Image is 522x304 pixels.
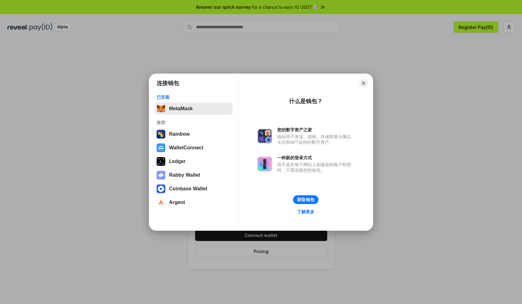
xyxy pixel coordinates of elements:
[293,208,318,216] a: 了解更多
[169,186,207,192] div: Coinbase Wallet
[297,209,314,215] div: 了解更多
[157,198,165,207] img: svg+xml,%3Csvg%20width%3D%2228%22%20height%3D%2228%22%20viewBox%3D%220%200%2028%2028%22%20fill%3D...
[289,98,323,105] div: 什么是钱包？
[277,155,354,161] div: 一种新的登录方式
[157,120,231,125] div: 推荐
[169,106,193,111] div: MetaMask
[257,129,272,143] img: svg+xml,%3Csvg%20xmlns%3D%22http%3A%2F%2Fwww.w3.org%2F2000%2Fsvg%22%20fill%3D%22none%22%20viewBox...
[155,169,233,181] button: Rabby Wallet
[157,157,165,166] img: svg+xml,%3Csvg%20xmlns%3D%22http%3A%2F%2Fwww.w3.org%2F2000%2Fsvg%22%20width%3D%2228%22%20height%3...
[277,134,354,145] div: 钱包用于发送、接收、存储和显示像以太坊和NFT这样的数字资产。
[157,94,231,100] div: 已安装
[157,171,165,179] img: svg+xml,%3Csvg%20xmlns%3D%22http%3A%2F%2Fwww.w3.org%2F2000%2Fsvg%22%20fill%3D%22none%22%20viewBox...
[157,79,179,87] h1: 连接钱包
[277,127,354,133] div: 您的数字资产之家
[169,200,185,205] div: Argent
[277,162,354,173] div: 而不是在每个网站上创建新的账户和密码，只需连接您的钱包。
[169,172,200,178] div: Rabby Wallet
[155,196,233,209] button: Argent
[169,145,204,151] div: WalletConnect
[155,155,233,168] button: Ledger
[155,142,233,154] button: WalletConnect
[155,183,233,195] button: Coinbase Wallet
[257,157,272,171] img: svg+xml,%3Csvg%20xmlns%3D%22http%3A%2F%2Fwww.w3.org%2F2000%2Fsvg%22%20fill%3D%22none%22%20viewBox...
[155,102,233,115] button: MetaMask
[155,128,233,140] button: Rainbow
[293,195,318,204] button: 获取钱包
[359,79,368,88] button: Close
[157,130,165,138] img: svg+xml,%3Csvg%20width%3D%22120%22%20height%3D%22120%22%20viewBox%3D%220%200%20120%20120%22%20fil...
[157,184,165,193] img: svg+xml,%3Csvg%20width%3D%2228%22%20height%3D%2228%22%20viewBox%3D%220%200%2028%2028%22%20fill%3D...
[297,197,314,202] div: 获取钱包
[169,159,185,164] div: Ledger
[169,131,190,137] div: Rainbow
[157,143,165,152] img: svg+xml,%3Csvg%20width%3D%2228%22%20height%3D%2228%22%20viewBox%3D%220%200%2028%2028%22%20fill%3D...
[157,104,165,113] img: svg+xml,%3Csvg%20fill%3D%22none%22%20height%3D%2233%22%20viewBox%3D%220%200%2035%2033%22%20width%...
